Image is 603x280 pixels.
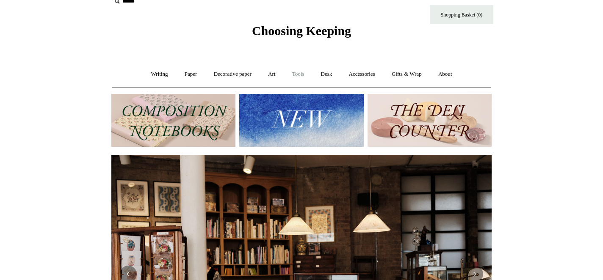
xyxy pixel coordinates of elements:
a: Art [260,63,283,85]
a: Accessories [341,63,383,85]
img: The Deli Counter [368,94,492,147]
img: 202302 Composition ledgers.jpg__PID:69722ee6-fa44-49dd-a067-31375e5d54ec [111,94,235,147]
a: Gifts & Wrap [384,63,429,85]
a: Decorative paper [206,63,259,85]
img: New.jpg__PID:f73bdf93-380a-4a35-bcfe-7823039498e1 [239,94,363,147]
a: Desk [313,63,340,85]
a: Choosing Keeping [252,30,351,36]
a: About [431,63,460,85]
span: Choosing Keeping [252,24,351,38]
a: Shopping Basket (0) [430,5,493,24]
a: Writing [144,63,176,85]
a: Paper [177,63,205,85]
a: Tools [285,63,312,85]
